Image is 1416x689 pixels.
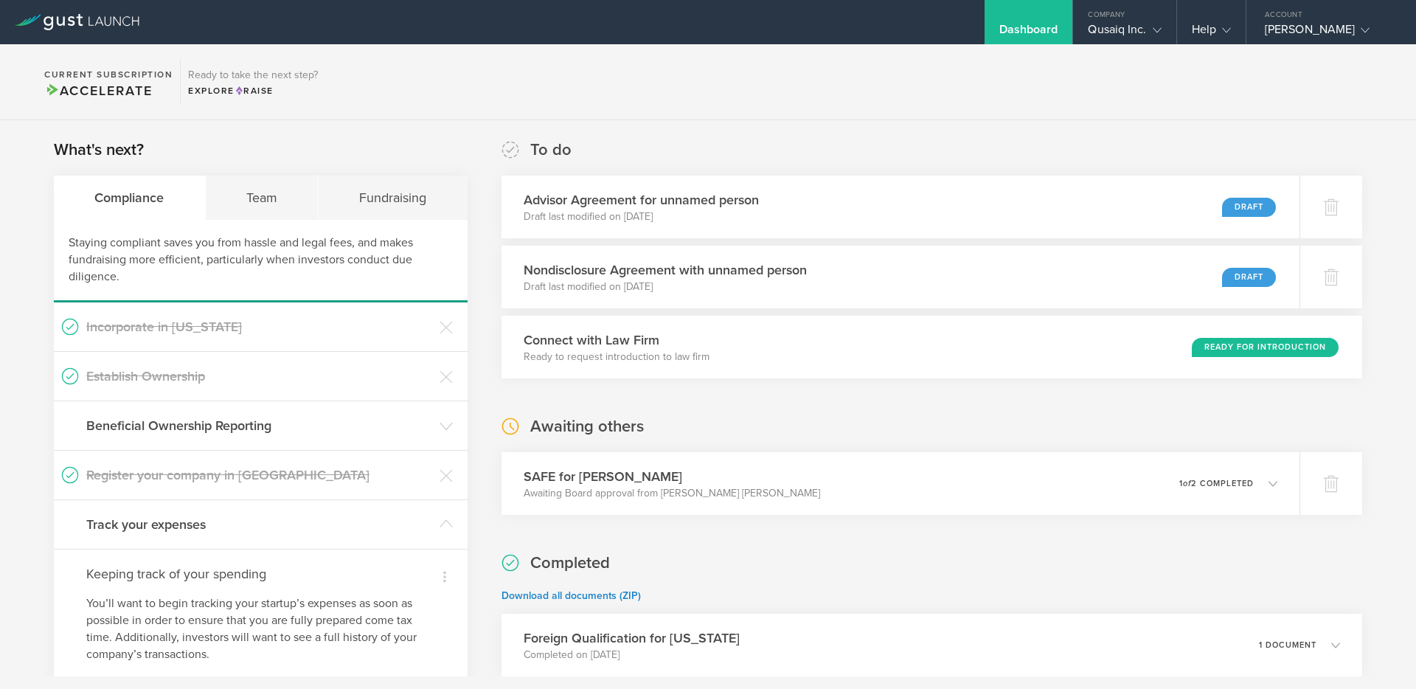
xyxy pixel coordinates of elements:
[54,176,206,220] div: Compliance
[235,86,274,96] span: Raise
[1222,268,1276,287] div: Draft
[86,367,432,386] h3: Establish Ownership
[54,139,144,161] h2: What's next?
[86,564,435,584] h4: Keeping track of your spending
[999,22,1058,44] div: Dashboard
[530,553,610,574] h2: Completed
[86,515,432,534] h3: Track your expenses
[524,190,759,210] h3: Advisor Agreement for unnamed person
[524,467,820,486] h3: SAFE for [PERSON_NAME]
[86,317,432,336] h3: Incorporate in [US_STATE]
[502,176,1299,238] div: Advisor Agreement for unnamed personDraft last modified on [DATE]Draft
[524,648,740,662] p: Completed on [DATE]
[524,260,807,280] h3: Nondisclosure Agreement with unnamed person
[86,416,432,435] h3: Beneficial Ownership Reporting
[524,210,759,224] p: Draft last modified on [DATE]
[180,59,325,105] div: Ready to take the next step?ExploreRaise
[44,70,173,79] h2: Current Subscription
[188,84,318,97] div: Explore
[524,330,709,350] h3: Connect with Law Firm
[206,176,319,220] div: Team
[44,83,152,99] span: Accelerate
[524,350,709,364] p: Ready to request introduction to law firm
[502,589,641,602] a: Download all documents (ZIP)
[1192,338,1339,357] div: Ready for Introduction
[1192,22,1231,44] div: Help
[1179,479,1254,488] p: 1 2 completed
[1259,641,1316,649] p: 1 document
[502,246,1299,308] div: Nondisclosure Agreement with unnamed personDraft last modified on [DATE]Draft
[86,595,435,663] p: You’ll want to begin tracking your startup’s expenses as soon as possible in order to ensure that...
[530,139,572,161] h2: To do
[524,486,820,501] p: Awaiting Board approval from [PERSON_NAME] [PERSON_NAME]
[524,629,740,648] h3: Foreign Qualification for [US_STATE]
[1222,198,1276,217] div: Draft
[54,220,468,302] div: Staying compliant saves you from hassle and legal fees, and makes fundraising more efficient, par...
[188,70,318,80] h3: Ready to take the next step?
[1265,22,1390,44] div: [PERSON_NAME]
[502,316,1362,378] div: Connect with Law FirmReady to request introduction to law firmReady for Introduction
[524,280,807,294] p: Draft last modified on [DATE]
[530,416,644,437] h2: Awaiting others
[1088,22,1161,44] div: Qusaiq Inc.
[319,176,468,220] div: Fundraising
[86,465,432,485] h3: Register your company in [GEOGRAPHIC_DATA]
[1183,479,1191,488] em: of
